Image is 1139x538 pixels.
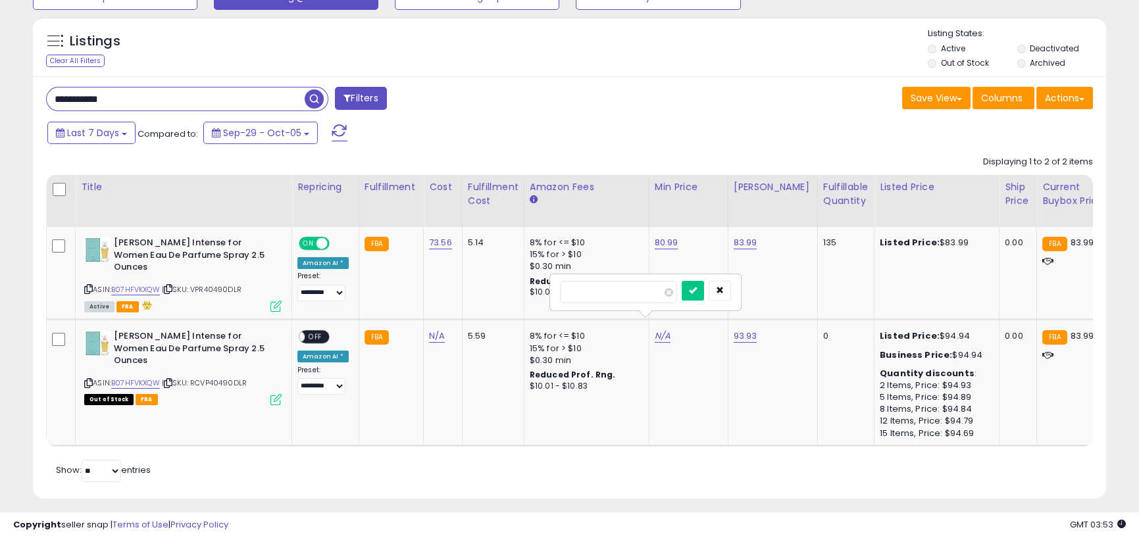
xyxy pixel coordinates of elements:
b: Reduced Prof. Rng. [530,369,616,380]
p: Listing States: [928,28,1106,40]
a: 73.56 [429,236,452,249]
button: Last 7 Days [47,122,136,144]
div: 8 Items, Price: $94.84 [880,403,989,415]
span: | SKU: VPR40490DLR [162,284,241,295]
span: Compared to: [138,128,198,140]
small: FBA [365,330,389,345]
a: Privacy Policy [170,518,228,531]
strong: Copyright [13,518,61,531]
div: Ship Price [1005,180,1031,208]
label: Out of Stock [940,57,988,68]
div: Repricing [297,180,353,194]
button: Filters [335,87,386,110]
span: 2025-10-13 03:53 GMT [1070,518,1126,531]
span: All listings that are currently out of stock and unavailable for purchase on Amazon [84,394,134,405]
div: seller snap | | [13,519,228,531]
small: Amazon Fees. [530,194,538,206]
span: FBA [136,394,158,405]
span: Last 7 Days [67,126,119,139]
a: N/A [655,330,671,343]
b: [PERSON_NAME] Intense for Women Eau De Parfume Spray 2.5 Ounces [114,237,274,277]
span: 83.99 [1071,236,1094,249]
span: Show: entries [56,464,151,476]
a: 93.93 [734,330,757,343]
div: $10.01 - $10.83 [530,287,639,298]
div: 15 Items, Price: $94.69 [880,428,989,439]
div: Preset: [297,366,349,395]
button: Save View [902,87,971,109]
div: 2 Items, Price: $94.93 [880,379,989,391]
span: FBA [116,301,139,312]
div: $0.30 min [530,355,639,366]
div: $94.94 [880,349,989,361]
div: $10.01 - $10.83 [530,381,639,392]
div: 0.00 [1005,330,1026,342]
span: Sep-29 - Oct-05 [223,126,301,139]
i: hazardous material [139,301,153,310]
a: 80.99 [655,236,678,249]
small: FBA [1042,330,1067,345]
div: Amazon AI * [297,257,349,269]
div: Current Buybox Price [1042,180,1110,208]
img: 310G-KipQSL._SL40_.jpg [84,237,111,263]
div: $94.94 [880,330,989,342]
a: Terms of Use [113,518,168,531]
div: : [880,368,989,379]
span: Columns [981,91,1023,105]
div: $83.99 [880,237,989,249]
button: Sep-29 - Oct-05 [203,122,318,144]
span: OFF [305,331,326,343]
div: 5.59 [468,330,514,342]
b: Listed Price: [880,330,940,342]
div: Cost [429,180,457,194]
span: | SKU: RCVP40490DLR [162,378,247,388]
button: Actions [1036,87,1093,109]
div: Clear All Filters [46,55,105,67]
div: 8% for <= $10 [530,330,639,342]
div: 5 Items, Price: $94.89 [880,391,989,403]
div: $0.30 min [530,260,639,272]
label: Archived [1030,57,1065,68]
span: All listings currently available for purchase on Amazon [84,301,114,312]
b: Listed Price: [880,236,940,249]
span: ON [300,238,316,249]
a: N/A [429,330,445,343]
b: Quantity discounts [880,367,974,379]
div: ASIN: [84,237,282,310]
div: ASIN: [84,330,282,403]
div: 12 Items, Price: $94.79 [880,415,989,427]
div: Fulfillment [365,180,418,194]
div: Fulfillable Quantity [823,180,869,208]
div: Preset: [297,272,349,301]
div: 15% for > $10 [530,249,639,260]
button: Columns [973,87,1034,109]
a: 83.99 [734,236,757,249]
small: FBA [1042,237,1067,251]
label: Active [940,43,965,54]
span: OFF [328,238,349,249]
span: 83.99 [1071,330,1094,342]
div: Title [81,180,286,194]
div: Displaying 1 to 2 of 2 items [983,156,1093,168]
small: FBA [365,237,389,251]
div: Listed Price [880,180,994,194]
div: Min Price [655,180,722,194]
div: 0.00 [1005,237,1026,249]
div: [PERSON_NAME] [734,180,812,194]
div: 15% for > $10 [530,343,639,355]
div: 8% for <= $10 [530,237,639,249]
div: 0 [823,330,864,342]
div: Fulfillment Cost [468,180,519,208]
h5: Listings [70,32,120,51]
img: 310G-KipQSL._SL40_.jpg [84,330,111,356]
div: Amazon AI * [297,351,349,362]
div: 5.14 [468,237,514,249]
b: Reduced Prof. Rng. [530,276,616,287]
label: Deactivated [1030,43,1079,54]
div: 135 [823,237,864,249]
b: [PERSON_NAME] Intense for Women Eau De Parfume Spray 2.5 Ounces [114,330,274,370]
div: Amazon Fees [530,180,644,194]
b: Business Price: [880,349,952,361]
a: B07HFVKXQW [111,284,160,295]
a: B07HFVKXQW [111,378,160,389]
